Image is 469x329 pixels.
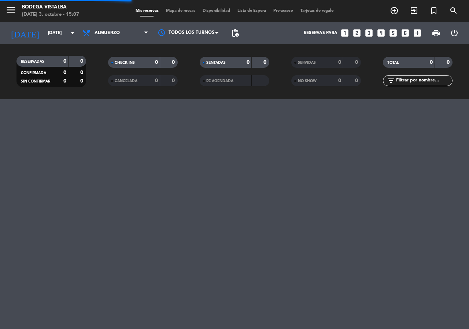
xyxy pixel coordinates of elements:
i: add_box [413,28,422,38]
strong: 0 [355,60,359,65]
strong: 0 [172,60,176,65]
div: LOG OUT [445,22,464,44]
i: arrow_drop_down [68,29,77,37]
strong: 0 [155,78,158,83]
strong: 0 [80,70,85,75]
button: menu [5,4,16,18]
i: turned_in_not [429,6,438,15]
span: CONFIRMADA [21,71,46,75]
div: BODEGA VISTALBA [22,4,79,11]
i: looks_one [340,28,350,38]
strong: 0 [63,78,66,84]
strong: 0 [63,70,66,75]
span: SERVIDAS [298,61,316,65]
i: menu [5,4,16,15]
span: SENTADAS [206,61,226,65]
strong: 0 [263,60,268,65]
span: Pre-acceso [270,9,297,13]
strong: 0 [355,78,359,83]
span: CHECK INS [115,61,135,65]
strong: 0 [172,78,176,83]
span: print [432,29,440,37]
span: Almuerzo [95,30,120,36]
span: Mapa de mesas [162,9,199,13]
span: Tarjetas de regalo [297,9,337,13]
strong: 0 [63,59,66,64]
i: looks_two [352,28,362,38]
i: looks_3 [364,28,374,38]
span: Mis reservas [132,9,162,13]
span: RESERVADAS [21,60,44,63]
div: [DATE] 3. octubre - 15:07 [22,11,79,18]
strong: 0 [155,60,158,65]
span: CANCELADA [115,79,137,83]
i: looks_4 [376,28,386,38]
i: looks_6 [400,28,410,38]
strong: 0 [247,60,250,65]
span: Disponibilidad [199,9,234,13]
span: TOTAL [387,61,399,65]
i: exit_to_app [410,6,418,15]
i: add_circle_outline [390,6,399,15]
i: looks_5 [388,28,398,38]
span: SIN CONFIRMAR [21,80,50,83]
i: [DATE] [5,25,44,41]
input: Filtrar por nombre... [395,77,452,85]
strong: 0 [80,59,85,64]
strong: 0 [447,60,451,65]
i: search [449,6,458,15]
strong: 0 [430,60,433,65]
i: power_settings_new [450,29,459,37]
span: Lista de Espera [234,9,270,13]
i: filter_list [387,76,395,85]
span: pending_actions [231,29,240,37]
span: RE AGENDADA [206,79,233,83]
span: NO SHOW [298,79,317,83]
strong: 0 [338,60,341,65]
strong: 0 [338,78,341,83]
strong: 0 [80,78,85,84]
span: Reservas para [304,30,337,36]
